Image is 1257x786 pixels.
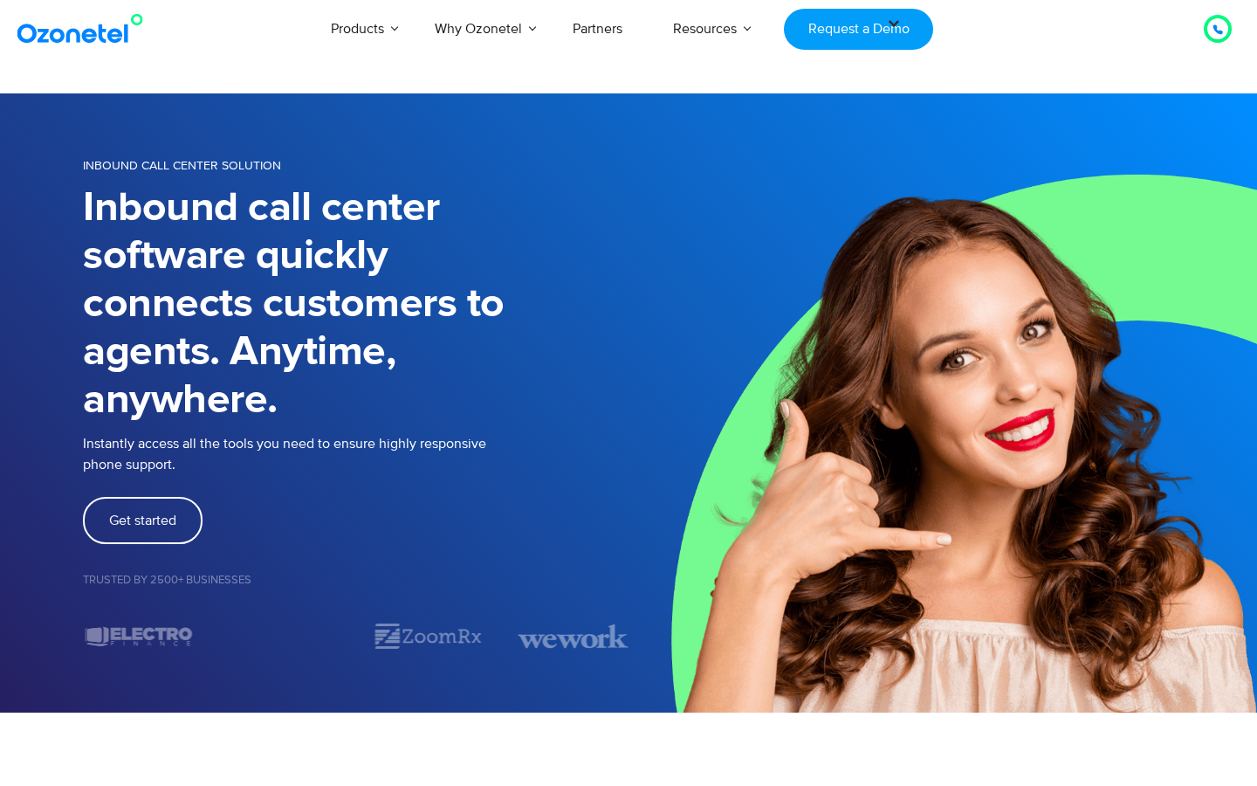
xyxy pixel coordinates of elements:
[83,433,628,475] p: Instantly access all the tools you need to ensure highly responsive phone support.
[83,575,628,586] h5: Trusted by 2500+ Businesses
[83,158,281,173] span: INBOUND CALL CENTER SOLUTION
[374,621,484,652] div: 2 / 7
[83,621,628,652] div: Image Carousel
[374,621,484,652] img: zoomrx
[784,9,933,50] a: Request a Demo
[83,621,193,652] div: 7 / 7
[228,626,338,647] div: 1 / 7
[519,621,628,652] div: 3 / 7
[519,621,628,652] img: wework
[109,514,176,527] span: Get started
[83,621,193,652] img: electro
[83,497,203,544] a: Get started
[83,184,628,424] h1: Inbound call center software quickly connects customers to agents. Anytime, anywhere.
